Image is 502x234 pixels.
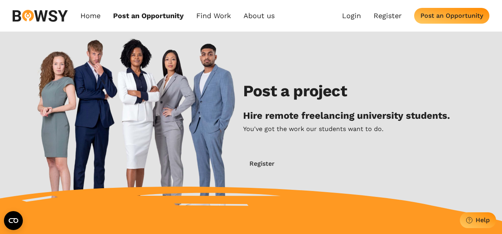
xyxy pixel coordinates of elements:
[13,10,68,22] img: svg%3e
[460,212,496,228] button: Help
[243,155,281,171] button: Register
[476,216,490,224] div: Help
[374,11,402,20] a: Register
[243,125,383,133] p: You've got the work our students want to do.
[420,12,483,19] div: Post an Opportunity
[80,11,100,20] a: Home
[243,82,347,101] h2: Post a project
[342,11,361,20] a: Login
[4,211,23,230] button: Open CMP widget
[243,110,450,122] h2: Hire remote freelancing university students.
[414,8,489,24] button: Post an Opportunity
[249,160,275,167] div: Register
